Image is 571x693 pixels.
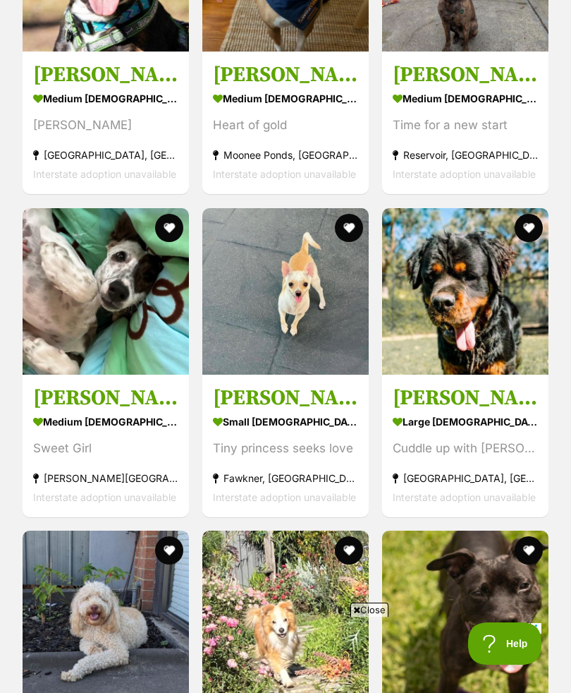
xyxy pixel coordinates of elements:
[23,52,189,195] a: [PERSON_NAME] medium [DEMOGRAPHIC_DATA] Dog [PERSON_NAME] [GEOGRAPHIC_DATA], [GEOGRAPHIC_DATA] In...
[393,146,538,165] div: Reservoir, [GEOGRAPHIC_DATA]
[382,374,548,517] a: [PERSON_NAME] large [DEMOGRAPHIC_DATA] Dog Cuddle up with [PERSON_NAME] [GEOGRAPHIC_DATA], [GEOGR...
[202,374,369,517] a: [PERSON_NAME] small [DEMOGRAPHIC_DATA] Dog Tiny princess seeks love Fawkner, [GEOGRAPHIC_DATA] In...
[202,52,369,195] a: [PERSON_NAME] medium [DEMOGRAPHIC_DATA] Dog Heart of gold Moonee Ponds, [GEOGRAPHIC_DATA] Interst...
[393,62,538,89] h3: [PERSON_NAME]
[213,169,356,181] span: Interstate adoption unavailable
[213,385,358,411] h3: [PERSON_NAME]
[33,411,178,432] div: medium [DEMOGRAPHIC_DATA] Dog
[213,62,358,89] h3: [PERSON_NAME]
[515,214,543,242] button: favourite
[350,603,388,617] span: Close
[393,89,538,109] div: medium [DEMOGRAPHIC_DATA] Dog
[33,89,178,109] div: medium [DEMOGRAPHIC_DATA] Dog
[213,439,358,458] div: Tiny princess seeks love
[393,385,538,411] h3: [PERSON_NAME]
[33,146,178,165] div: [GEOGRAPHIC_DATA], [GEOGRAPHIC_DATA]
[213,411,358,432] div: small [DEMOGRAPHIC_DATA] Dog
[335,214,363,242] button: favourite
[33,116,178,135] div: [PERSON_NAME]
[393,491,536,503] span: Interstate adoption unavailable
[23,374,189,517] a: [PERSON_NAME] medium [DEMOGRAPHIC_DATA] Dog Sweet Girl [PERSON_NAME][GEOGRAPHIC_DATA][PERSON_NAME...
[515,536,543,565] button: favourite
[155,536,183,565] button: favourite
[382,52,548,195] a: [PERSON_NAME] medium [DEMOGRAPHIC_DATA] Dog Time for a new start Reservoir, [GEOGRAPHIC_DATA] Int...
[213,116,358,135] div: Heart of gold
[33,169,176,181] span: Interstate adoption unavailable
[33,385,178,411] h3: [PERSON_NAME]
[393,411,538,432] div: large [DEMOGRAPHIC_DATA] Dog
[23,208,189,375] img: Dizzy Babbington
[33,491,176,503] span: Interstate adoption unavailable
[468,622,543,665] iframe: Help Scout Beacon - Open
[155,214,183,242] button: favourite
[29,622,542,686] iframe: Advertisement
[335,536,363,565] button: favourite
[33,469,178,488] div: [PERSON_NAME][GEOGRAPHIC_DATA][PERSON_NAME][GEOGRAPHIC_DATA]
[202,208,369,375] img: Holly Silvanus
[393,439,538,458] div: Cuddle up with [PERSON_NAME]
[393,169,536,181] span: Interstate adoption unavailable
[213,146,358,165] div: Moonee Ponds, [GEOGRAPHIC_DATA]
[213,491,356,503] span: Interstate adoption unavailable
[393,469,538,488] div: [GEOGRAPHIC_DATA], [GEOGRAPHIC_DATA]
[382,208,548,375] img: Kozy Falko
[393,116,538,135] div: Time for a new start
[33,62,178,89] h3: [PERSON_NAME]
[213,469,358,488] div: Fawkner, [GEOGRAPHIC_DATA]
[213,89,358,109] div: medium [DEMOGRAPHIC_DATA] Dog
[33,439,178,458] div: Sweet Girl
